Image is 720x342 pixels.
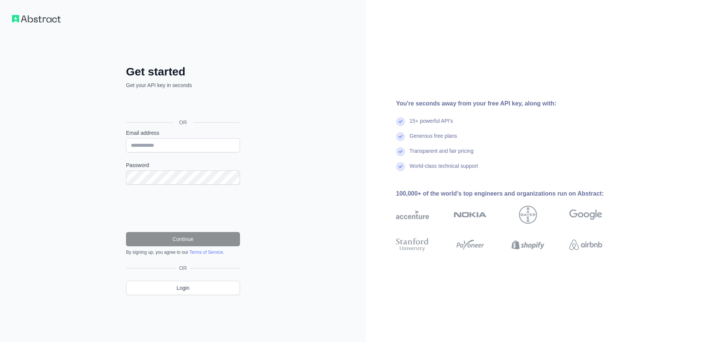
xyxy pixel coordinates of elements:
label: Password [126,161,240,169]
div: Generous free plans [409,132,457,147]
a: Login [126,281,240,295]
div: 100,000+ of the world's top engineers and organizations run on Abstract: [396,189,626,198]
iframe: reCAPTCHA [126,194,240,223]
img: bayer [519,206,537,224]
img: accenture [396,206,429,224]
img: check mark [396,162,405,171]
img: stanford university [396,237,429,253]
img: check mark [396,132,405,141]
img: Workflow [12,15,61,23]
iframe: “使用 Google 账号登录”按钮 [122,97,242,114]
div: You're seconds away from your free API key, along with: [396,99,626,108]
span: OR [173,119,193,126]
img: check mark [396,147,405,156]
h2: Get started [126,65,240,78]
img: payoneer [454,237,487,253]
img: airbnb [569,237,602,253]
label: Email address [126,129,240,137]
div: World-class technical support [409,162,478,177]
div: By signing up, you agree to our . [126,249,240,255]
p: Get your API key in seconds [126,81,240,89]
span: OR [176,264,190,272]
div: 15+ powerful API's [409,117,453,132]
img: check mark [396,117,405,126]
div: Transparent and fair pricing [409,147,474,162]
a: Terms of Service [189,250,223,255]
img: shopify [511,237,544,253]
button: Continue [126,232,240,246]
img: google [569,206,602,224]
img: nokia [454,206,487,224]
